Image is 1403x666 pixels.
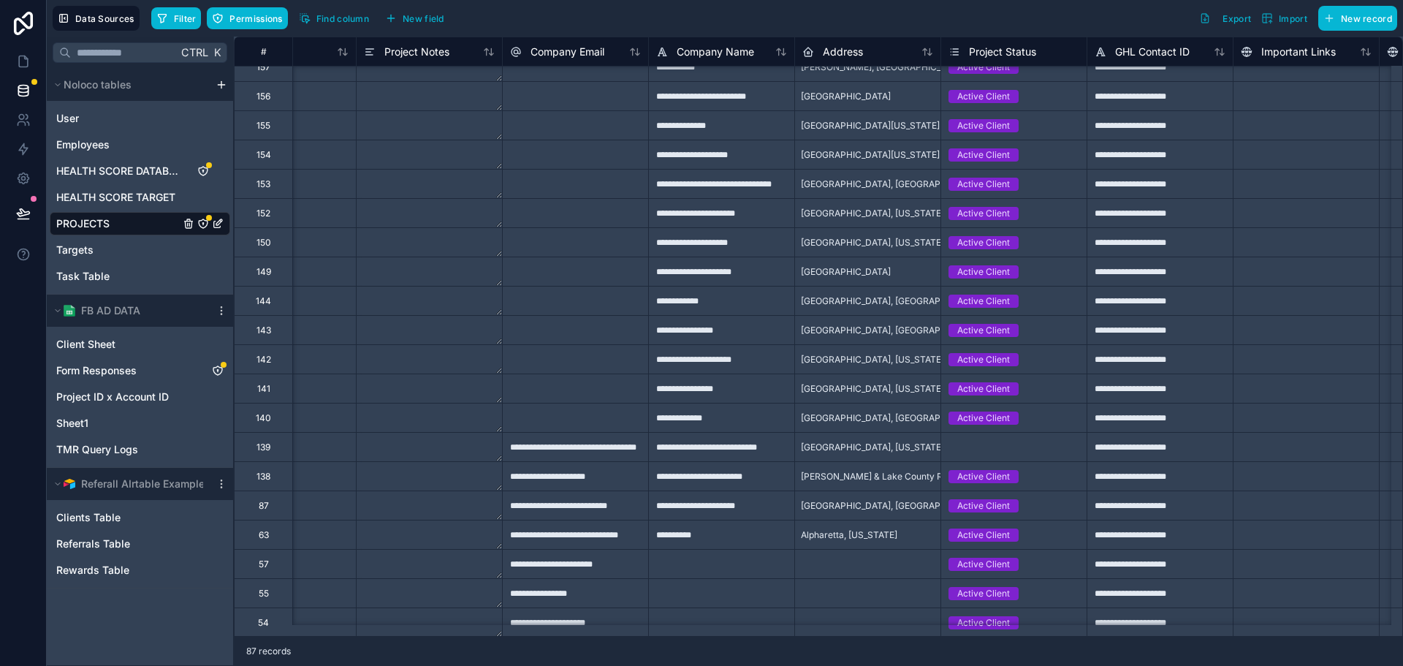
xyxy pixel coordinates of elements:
[801,120,940,132] span: [GEOGRAPHIC_DATA][US_STATE]
[957,119,1010,132] div: Active Client
[801,383,1068,395] span: [GEOGRAPHIC_DATA], [US_STATE], 79104, [GEOGRAPHIC_DATA]
[256,442,270,453] div: 139
[384,45,449,59] span: Project Notes
[259,559,269,570] div: 57
[801,208,1062,219] span: [GEOGRAPHIC_DATA], [US_STATE][GEOGRAPHIC_DATA], 92251
[229,13,282,24] span: Permissions
[957,236,1010,249] div: Active Client
[258,617,269,629] div: 54
[801,266,891,278] span: [GEOGRAPHIC_DATA]
[531,45,604,59] span: Company Email
[957,207,1010,220] div: Active Client
[246,646,291,657] span: 87 records
[256,412,271,424] div: 140
[801,500,985,512] span: [GEOGRAPHIC_DATA], [GEOGRAPHIC_DATA]
[1279,13,1307,24] span: Import
[823,45,863,59] span: Address
[256,91,270,102] div: 156
[75,13,134,24] span: Data Sources
[957,90,1010,103] div: Active Client
[380,7,449,29] button: New field
[801,471,1081,483] span: [PERSON_NAME] & Lake County Residents , [DEMOGRAPHIC_DATA]
[256,295,271,307] div: 144
[151,7,202,29] button: Filter
[256,354,271,366] div: 142
[957,499,1010,512] div: Active Client
[801,149,940,161] span: [GEOGRAPHIC_DATA][US_STATE]
[1312,6,1397,31] a: New record
[801,178,1015,190] span: [GEOGRAPHIC_DATA], [GEOGRAPHIC_DATA], 85635
[256,208,270,219] div: 152
[207,7,287,29] button: Permissions
[1256,6,1312,31] button: Import
[316,13,369,24] span: Find column
[957,412,1010,425] div: Active Client
[259,529,269,541] div: 63
[257,383,270,395] div: 141
[246,46,281,57] div: #
[957,382,1010,396] div: Active Client
[957,324,1010,337] div: Active Client
[957,470,1010,483] div: Active Client
[801,325,1079,336] span: [GEOGRAPHIC_DATA], [GEOGRAPHIC_DATA], [GEOGRAPHIC_DATA]
[801,91,891,102] span: [GEOGRAPHIC_DATA]
[801,354,1038,366] span: [GEOGRAPHIC_DATA], [US_STATE], [GEOGRAPHIC_DATA]
[957,295,1010,308] div: Active Client
[53,6,140,31] button: Data Sources
[256,61,270,73] div: 157
[207,7,293,29] a: Permissions
[256,325,271,336] div: 143
[256,120,270,132] div: 155
[957,353,1010,366] div: Active Client
[801,295,1108,307] span: [GEOGRAPHIC_DATA], [GEOGRAPHIC_DATA], 14210, [GEOGRAPHIC_DATA]
[801,412,985,424] span: [GEOGRAPHIC_DATA], [GEOGRAPHIC_DATA]
[957,587,1010,600] div: Active Client
[1318,6,1397,31] button: New record
[969,45,1036,59] span: Project Status
[256,149,271,161] div: 154
[212,48,222,58] span: K
[957,558,1010,571] div: Active Client
[174,13,197,24] span: Filter
[1223,13,1251,24] span: Export
[256,237,271,249] div: 150
[957,61,1010,74] div: Active Client
[256,471,270,483] div: 138
[957,178,1010,191] div: Active Client
[403,13,444,24] span: New field
[957,616,1010,629] div: Active Client
[801,442,1068,453] span: [GEOGRAPHIC_DATA], [US_STATE], 35758, [GEOGRAPHIC_DATA]
[256,266,271,278] div: 149
[259,588,269,599] div: 55
[801,61,966,73] span: [PERSON_NAME], [GEOGRAPHIC_DATA]
[677,45,754,59] span: Company Name
[259,500,269,512] div: 87
[1341,13,1392,24] span: New record
[1115,45,1190,59] span: GHL Contact ID
[801,529,897,541] span: Alpharetta, [US_STATE]
[801,237,975,249] span: [GEOGRAPHIC_DATA], [US_STATE], 43235
[957,265,1010,279] div: Active Client
[180,43,210,61] span: Ctrl
[294,7,374,29] button: Find column
[1194,6,1256,31] button: Export
[957,529,1010,542] div: Active Client
[256,178,270,190] div: 153
[957,148,1010,162] div: Active Client
[1261,45,1336,59] span: Important Links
